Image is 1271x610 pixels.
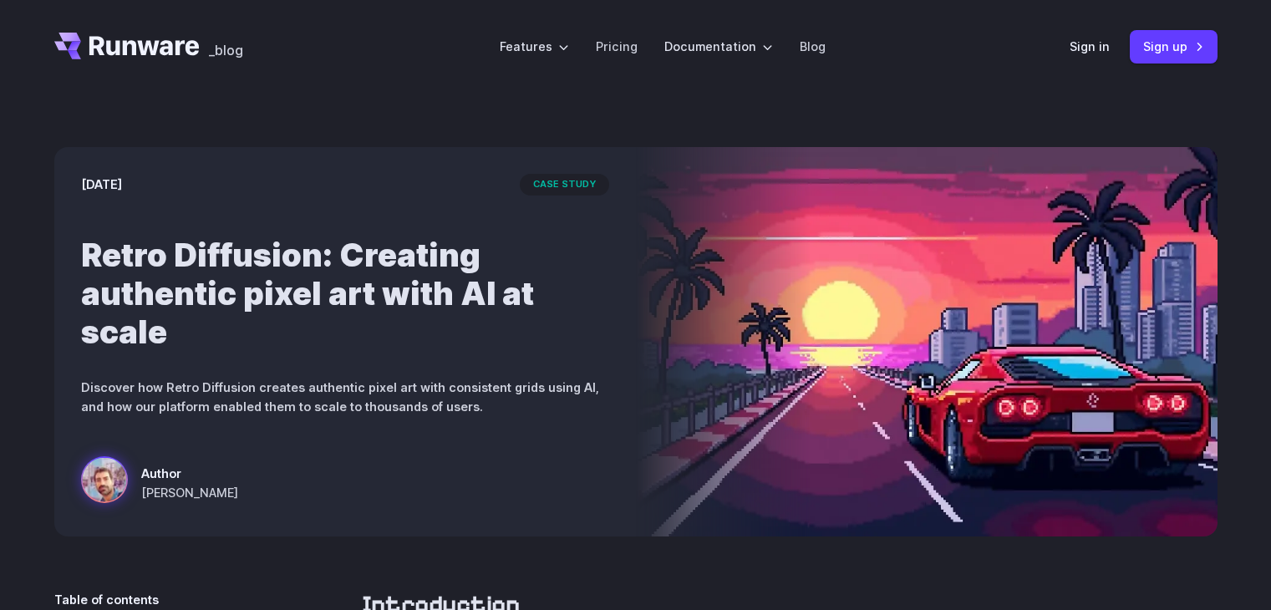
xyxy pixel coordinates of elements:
[81,236,609,351] h1: Retro Diffusion: Creating authentic pixel art with AI at scale
[500,37,569,56] label: Features
[636,147,1218,536] img: a red sports car on a futuristic highway with a sunset and city skyline in the background, styled...
[54,590,159,609] span: Table of contents
[209,43,243,57] span: _blog
[596,37,638,56] a: Pricing
[54,33,200,59] a: Go to /
[81,175,122,194] time: [DATE]
[141,464,238,483] span: Author
[209,33,243,59] a: _blog
[1070,37,1110,56] a: Sign in
[520,174,609,196] span: case study
[81,456,238,510] a: a red sports car on a futuristic highway with a sunset and city skyline in the background, styled...
[81,378,609,416] p: Discover how Retro Diffusion creates authentic pixel art with consistent grids using AI, and how ...
[664,37,773,56] label: Documentation
[141,483,238,502] span: [PERSON_NAME]
[1130,30,1218,63] a: Sign up
[800,37,826,56] a: Blog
